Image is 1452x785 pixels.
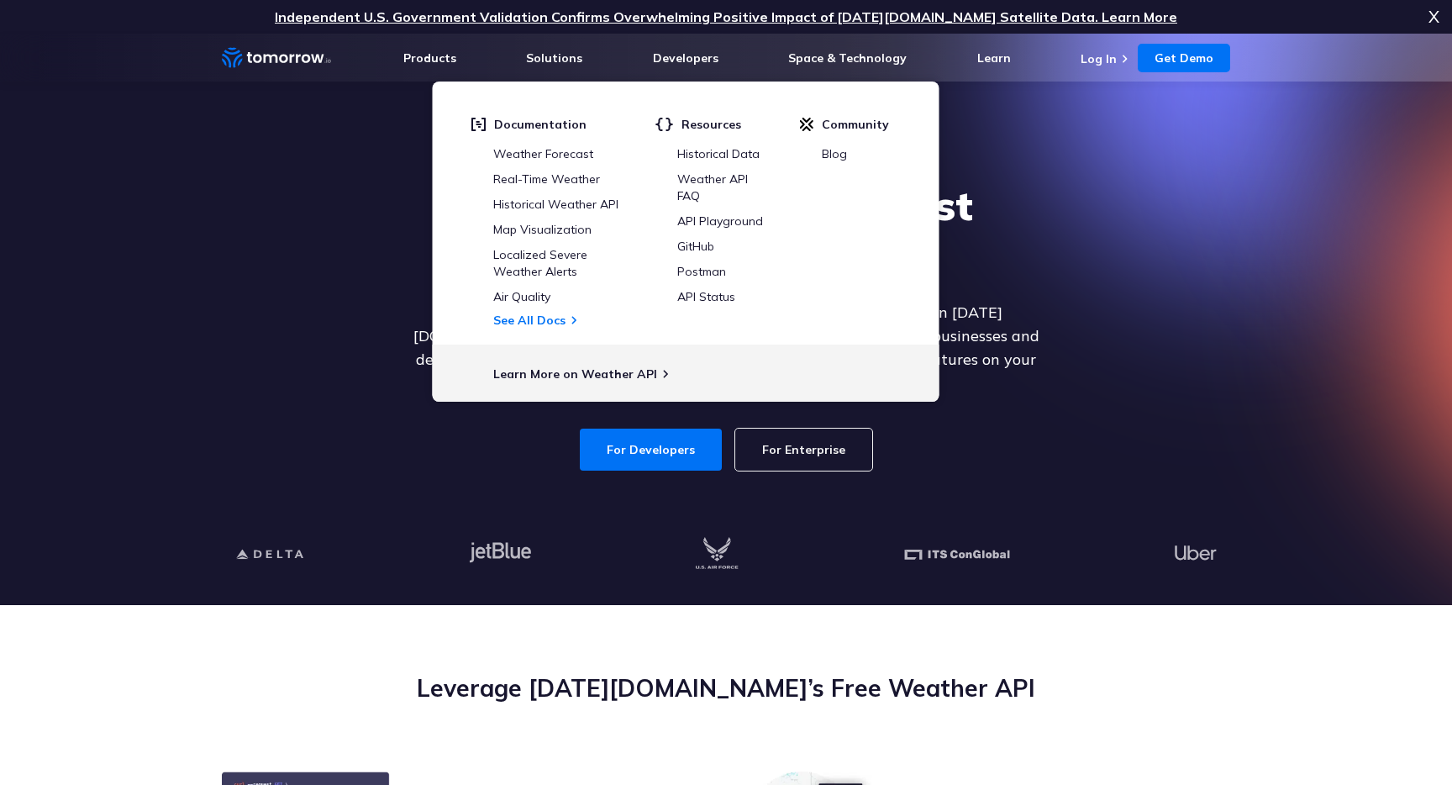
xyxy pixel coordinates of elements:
a: Learn More on Weather API [493,366,657,382]
a: Solutions [526,50,582,66]
a: Weather Forecast [493,146,593,161]
span: Community [822,117,889,132]
a: Localized Severe Weather Alerts [493,247,587,279]
p: Get reliable and precise weather data through our free API. Count on [DATE][DOMAIN_NAME] for quic... [402,301,1050,395]
a: API Playground [677,213,763,229]
h1: Explore the World’s Best Weather API [402,180,1050,281]
span: Documentation [494,117,587,132]
a: Home link [222,45,331,71]
a: Blog [822,146,847,161]
img: tio-c.svg [799,117,813,132]
a: Map Visualization [493,222,592,237]
a: Developers [653,50,718,66]
span: Resources [681,117,741,132]
a: See All Docs [493,313,566,328]
a: Weather API FAQ [677,171,748,203]
img: brackets.svg [655,117,673,132]
a: Learn [977,50,1011,66]
a: Independent U.S. Government Validation Confirms Overwhelming Positive Impact of [DATE][DOMAIN_NAM... [275,8,1177,25]
a: Log In [1081,51,1117,66]
a: Products [403,50,456,66]
a: Historical Weather API [493,197,618,212]
a: For Developers [580,429,722,471]
a: Historical Data [677,146,760,161]
img: doc.svg [471,117,486,132]
a: GitHub [677,239,714,254]
a: Air Quality [493,289,550,304]
a: Postman [677,264,726,279]
a: For Enterprise [735,429,872,471]
a: Get Demo [1138,44,1230,72]
h2: Leverage [DATE][DOMAIN_NAME]’s Free Weather API [222,672,1230,704]
a: API Status [677,289,735,304]
a: Real-Time Weather [493,171,600,187]
a: Space & Technology [788,50,907,66]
